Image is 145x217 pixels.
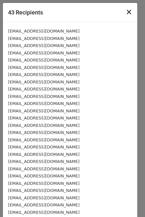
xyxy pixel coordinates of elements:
[8,174,80,178] small: [EMAIL_ADDRESS][DOMAIN_NAME]
[8,145,80,149] small: [EMAIL_ADDRESS][DOMAIN_NAME]
[8,80,80,84] small: [EMAIL_ADDRESS][DOMAIN_NAME]
[113,186,145,217] div: Tiện ích trò chuyện
[8,72,80,77] small: [EMAIL_ADDRESS][DOMAIN_NAME]
[8,181,80,186] small: [EMAIL_ADDRESS][DOMAIN_NAME]
[8,210,80,215] small: [EMAIL_ADDRESS][DOMAIN_NAME]
[8,65,80,70] small: [EMAIL_ADDRESS][DOMAIN_NAME]
[8,188,80,193] small: [EMAIL_ADDRESS][DOMAIN_NAME]
[113,186,145,217] iframe: Chat Widget
[121,3,137,21] button: Close
[8,108,80,113] small: [EMAIL_ADDRESS][DOMAIN_NAME]
[126,7,132,16] span: ×
[8,94,80,99] small: [EMAIL_ADDRESS][DOMAIN_NAME]
[8,159,80,164] small: [EMAIL_ADDRESS][DOMAIN_NAME]
[8,43,80,48] small: [EMAIL_ADDRESS][DOMAIN_NAME]
[8,123,80,128] small: [EMAIL_ADDRESS][DOMAIN_NAME]
[8,152,80,157] small: [EMAIL_ADDRESS][DOMAIN_NAME]
[8,166,80,171] small: [EMAIL_ADDRESS][DOMAIN_NAME]
[8,195,80,200] small: [EMAIL_ADDRESS][DOMAIN_NAME]
[8,203,80,207] small: [EMAIL_ADDRESS][DOMAIN_NAME]
[8,130,80,135] small: [EMAIL_ADDRESS][DOMAIN_NAME]
[8,29,80,33] small: [EMAIL_ADDRESS][DOMAIN_NAME]
[8,51,80,55] small: [EMAIL_ADDRESS][DOMAIN_NAME]
[8,87,80,91] small: [EMAIL_ADDRESS][DOMAIN_NAME]
[8,137,80,142] small: [EMAIL_ADDRESS][DOMAIN_NAME]
[8,58,80,62] small: [EMAIL_ADDRESS][DOMAIN_NAME]
[8,36,80,41] small: [EMAIL_ADDRESS][DOMAIN_NAME]
[8,8,43,17] h5: 43 Recipients
[8,116,80,120] small: [EMAIL_ADDRESS][DOMAIN_NAME]
[8,101,80,106] small: [EMAIL_ADDRESS][DOMAIN_NAME]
